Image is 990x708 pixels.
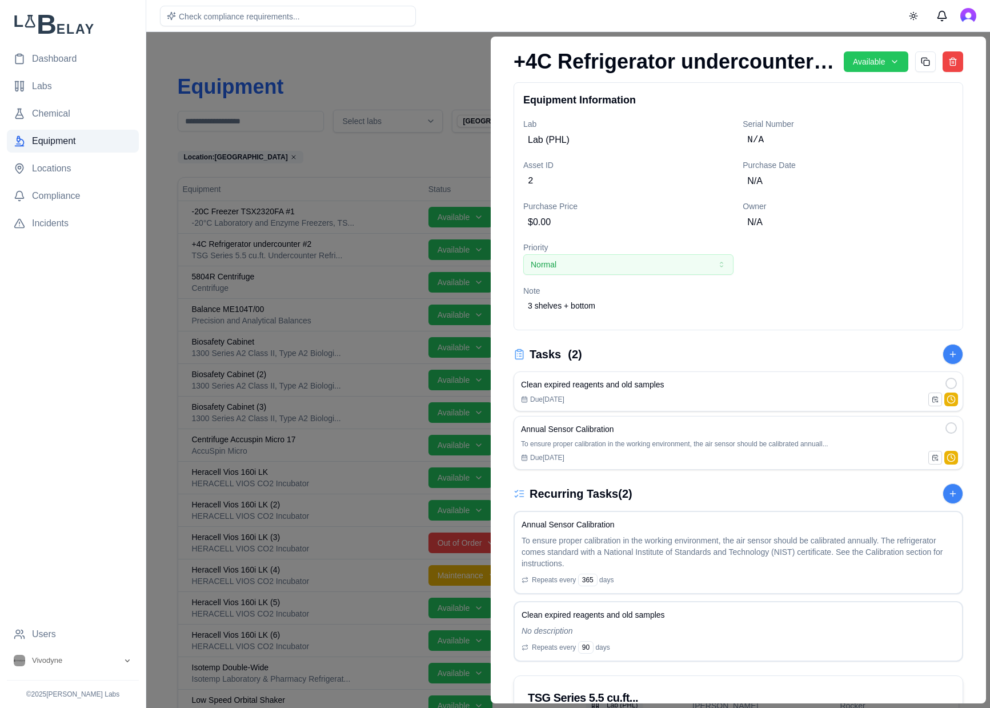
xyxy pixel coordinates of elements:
[523,119,536,129] label: Lab
[179,12,300,21] span: Check compliance requirements...
[530,453,564,462] span: Due [DATE]
[942,51,963,72] button: Delete equipment
[743,119,793,129] label: Serial Number
[523,243,548,252] label: Priority
[528,174,534,188] span: 2
[747,174,763,188] span: N/A
[523,92,636,108] h3: Equipment Information
[522,626,573,635] span: No description
[747,215,763,229] span: N/A
[522,535,955,569] p: To ensure proper calibration in the working environment, the air sensor should be calibrated annu...
[32,217,69,230] span: Incidents
[532,574,614,586] span: Repeats every days
[530,486,632,502] h3: Recurring Tasks ( 2 )
[32,107,70,121] span: Chemical
[521,423,614,435] h4: Annual Sensor Calibration
[522,519,615,530] h4: Annual Sensor Calibration
[32,655,62,666] span: Vivodyne
[521,439,956,449] p: To ensure proper calibration in the working environment, the air sensor should be calibrated annu...
[528,215,551,229] span: $0.00
[32,189,80,203] span: Compliance
[7,650,139,671] button: Open organization switcher
[528,133,570,147] span: Lab (PHL)
[523,161,554,170] label: Asset ID
[32,79,52,93] span: Labs
[532,641,610,654] span: Repeats every days
[523,202,578,211] label: Purchase Price
[578,641,593,654] div: 90
[960,8,976,24] button: Open user button
[528,300,595,311] span: 3 shelves + bottom
[32,627,56,641] span: Users
[514,50,835,73] h1: +4C Refrigerator undercounter #2
[32,52,77,66] span: Dashboard
[942,344,963,365] button: Add New Task to this Lab
[522,609,665,621] h4: Clean expired reagents and old samples
[578,574,597,586] div: 365
[7,690,139,699] p: © 2025 [PERSON_NAME] Labs
[743,161,796,170] label: Purchase Date
[514,50,835,73] div: Click to edit name
[530,395,564,404] span: Due [DATE]
[747,133,764,147] span: N/A
[843,51,908,72] button: Available
[528,690,949,706] div: TSG Series 5.5 cu.ft. Undercounter Refrigerator
[7,14,139,34] img: Lab Belay Logo
[530,346,561,362] h3: Tasks
[931,5,953,27] button: Messages
[523,286,540,295] label: Note
[32,162,71,175] span: Locations
[568,346,582,362] span: ( 2 )
[915,51,935,72] button: Duplicate equipment
[32,134,76,148] span: Equipment
[903,6,924,26] button: Toggle theme
[521,379,664,390] h4: Clean expired reagents and old samples
[942,483,963,504] button: Add New Task
[14,655,25,666] img: Vivodyne
[743,202,766,211] label: Owner
[960,8,976,24] img: Lois Tolvinski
